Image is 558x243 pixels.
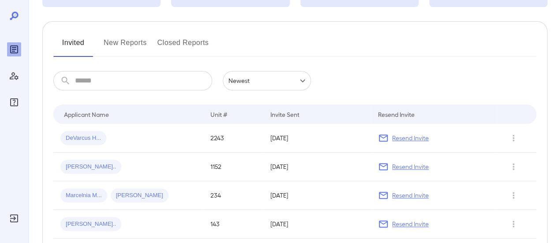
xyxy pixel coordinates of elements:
button: New Reports [104,36,147,57]
td: 143 [203,210,263,239]
button: Closed Reports [157,36,209,57]
button: Row Actions [506,131,521,145]
td: 2243 [203,124,263,153]
p: Resend Invite [392,162,429,171]
button: Row Actions [506,160,521,174]
div: Log Out [7,211,21,225]
span: Marcelnia M... [60,191,107,200]
span: DeVarcus H... [60,134,106,142]
button: Row Actions [506,217,521,231]
div: Reports [7,42,21,56]
p: Resend Invite [392,134,429,142]
td: 234 [203,181,263,210]
td: [DATE] [263,124,371,153]
div: Manage Users [7,69,21,83]
button: Row Actions [506,188,521,202]
p: Resend Invite [392,220,429,228]
div: Applicant Name [64,109,109,120]
td: 1152 [203,153,263,181]
span: [PERSON_NAME].. [60,220,121,228]
div: Resend Invite [378,109,415,120]
p: Resend Invite [392,191,429,200]
span: [PERSON_NAME] [111,191,169,200]
div: FAQ [7,95,21,109]
div: Unit # [210,109,227,120]
td: [DATE] [263,210,371,239]
div: Invite Sent [270,109,299,120]
span: [PERSON_NAME].. [60,163,121,171]
div: Newest [223,71,311,90]
td: [DATE] [263,181,371,210]
td: [DATE] [263,153,371,181]
button: Invited [53,36,93,57]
